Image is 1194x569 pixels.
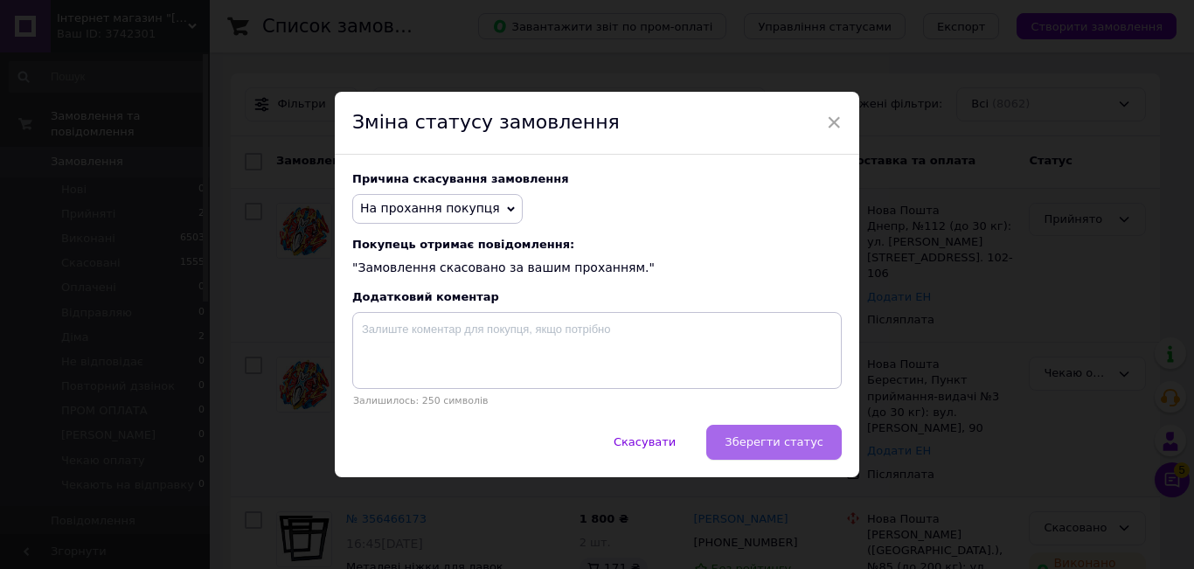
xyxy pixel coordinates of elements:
span: Покупець отримає повідомлення: [352,238,842,251]
button: Скасувати [595,425,694,460]
span: Скасувати [614,435,676,448]
p: Залишилось: 250 символів [352,395,842,406]
span: Зберегти статус [725,435,823,448]
div: "Замовлення скасовано за вашим проханням." [352,238,842,277]
button: Зберегти статус [706,425,842,460]
div: Зміна статусу замовлення [335,92,859,155]
span: На прохання покупця [360,201,500,215]
div: Додатковий коментар [352,290,842,303]
span: × [826,108,842,137]
div: Причина скасування замовлення [352,172,842,185]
